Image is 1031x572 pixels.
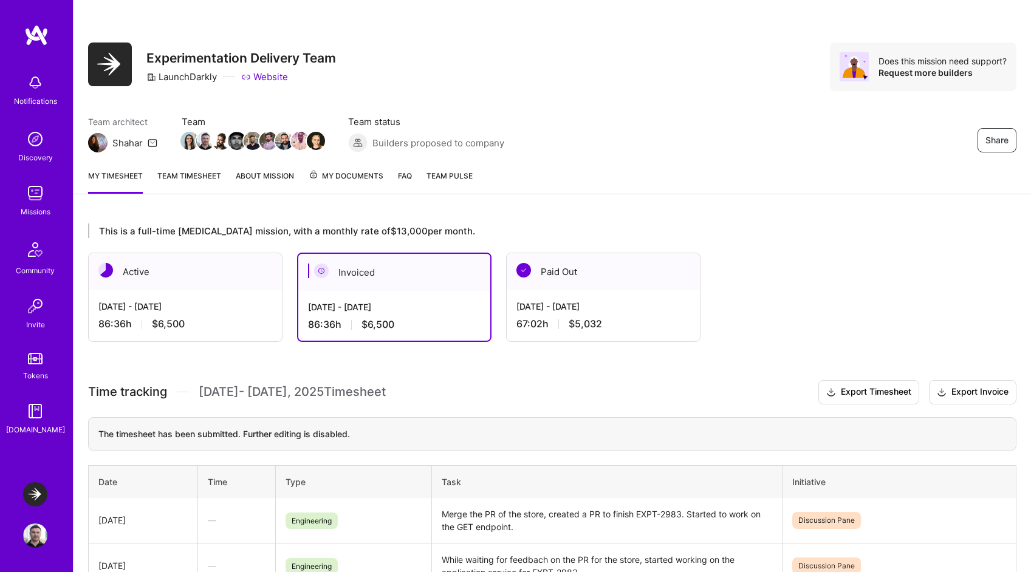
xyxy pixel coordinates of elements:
[879,67,1007,78] div: Request more builders
[197,131,213,151] a: Team Member Avatar
[307,132,325,150] img: Team Member Avatar
[431,465,782,498] th: Task
[88,223,964,238] div: This is a full-time [MEDICAL_DATA] mission, with a monthly rate of $13,000 per month.
[308,318,481,331] div: 86:36 h
[88,384,167,400] span: Time tracking
[426,169,473,194] a: Team Pulse
[348,115,504,128] span: Team status
[146,70,217,83] div: LaunchDarkly
[879,55,1007,67] div: Does this mission need support?
[978,128,1016,152] button: Share
[21,235,50,264] img: Community
[245,131,261,151] a: Team Member Avatar
[309,169,383,183] span: My Documents
[98,300,272,313] div: [DATE] - [DATE]
[309,169,383,194] a: My Documents
[88,115,157,128] span: Team architect
[298,254,490,291] div: Invoiced
[826,386,836,399] i: icon Download
[88,417,1016,451] div: The timesheet has been submitted. Further editing is disabled.
[314,264,329,278] img: Invoiced
[88,169,143,194] a: My timesheet
[89,253,282,290] div: Active
[152,318,185,330] span: $6,500
[196,132,214,150] img: Team Member Avatar
[929,380,1016,404] button: Export Invoice
[180,132,199,150] img: Team Member Avatar
[259,132,278,150] img: Team Member Avatar
[18,151,53,164] div: Discovery
[348,133,368,152] img: Builders proposed to company
[23,294,47,318] img: Invite
[937,386,947,399] i: icon Download
[20,523,50,548] a: User Avatar
[89,465,198,498] th: Date
[21,205,50,218] div: Missions
[88,43,132,86] img: Company Logo
[985,134,1009,146] span: Share
[28,353,43,364] img: tokens
[16,264,55,277] div: Community
[241,70,288,83] a: Website
[569,318,602,330] span: $5,032
[275,132,293,150] img: Team Member Avatar
[148,138,157,148] i: icon Mail
[291,132,309,150] img: Team Member Avatar
[23,482,47,506] img: LaunchDarkly: Experimentation Delivery Team
[361,318,394,331] span: $6,500
[208,514,265,526] div: —
[308,131,324,151] a: Team Member Avatar
[98,559,188,572] div: [DATE]
[98,263,113,277] img: Active
[431,498,782,543] td: Merge the PR of the store, created a PR to finish EXPT-2983. Started to work on the GET endpoint.
[88,133,108,152] img: Team Architect
[276,131,292,151] a: Team Member Avatar
[146,50,336,66] h3: Experimentation Delivery Team
[840,52,869,81] img: Avatar
[398,169,412,194] a: FAQ
[23,399,47,423] img: guide book
[229,131,245,151] a: Team Member Avatar
[516,300,690,313] div: [DATE] - [DATE]
[783,465,1016,498] th: Initiative
[208,559,265,572] div: —
[112,137,143,149] div: Shahar
[6,423,65,436] div: [DOMAIN_NAME]
[199,384,386,400] span: [DATE] - [DATE] , 2025 Timesheet
[516,263,531,277] img: Paid Out
[20,482,50,506] a: LaunchDarkly: Experimentation Delivery Team
[157,169,221,194] a: Team timesheet
[792,512,861,529] span: Discussion Pane
[244,132,262,150] img: Team Member Avatar
[308,301,481,313] div: [DATE] - [DATE]
[23,70,47,95] img: bell
[98,318,272,330] div: 86:36 h
[197,465,275,498] th: Time
[426,171,473,180] span: Team Pulse
[23,181,47,205] img: teamwork
[26,318,45,331] div: Invite
[261,131,276,151] a: Team Member Avatar
[507,253,700,290] div: Paid Out
[292,131,308,151] a: Team Member Avatar
[818,380,919,404] button: Export Timesheet
[146,72,156,82] i: icon CompanyGray
[14,95,57,107] div: Notifications
[212,132,230,150] img: Team Member Avatar
[236,169,294,194] a: About Mission
[213,131,229,151] a: Team Member Avatar
[23,523,47,548] img: User Avatar
[372,137,504,149] span: Builders proposed to company
[228,132,246,150] img: Team Member Avatar
[24,24,49,46] img: logo
[23,127,47,151] img: discovery
[275,465,431,498] th: Type
[182,131,197,151] a: Team Member Avatar
[98,514,188,526] div: [DATE]
[23,369,48,382] div: Tokens
[516,318,690,330] div: 67:02 h
[286,512,338,529] span: Engineering
[182,115,324,128] span: Team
